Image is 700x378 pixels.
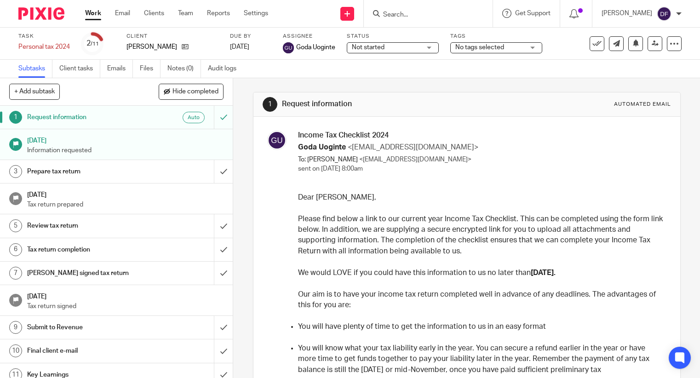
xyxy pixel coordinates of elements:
[107,60,133,78] a: Emails
[283,33,335,40] label: Assignee
[159,84,224,99] button: Hide completed
[27,200,224,209] p: Tax return prepared
[230,44,249,50] span: [DATE]
[298,214,664,257] p: Please find below a link to our current year Income Tax Checklist. This can be completed using th...
[208,60,243,78] a: Audit logs
[298,289,664,311] p: Our aim is to have your income tax return completed well in advance of any deadlines. The advanta...
[244,9,268,18] a: Settings
[9,321,22,334] div: 9
[298,131,664,140] h3: Income Tax Checklist 2024
[9,344,22,357] div: 10
[352,44,384,51] span: Not started
[267,131,287,150] img: svg%3E
[298,321,664,332] p: You will have plenty of time to get the information to us in an easy format
[347,33,439,40] label: Status
[27,290,224,301] h1: [DATE]
[531,269,556,276] strong: [DATE].
[614,101,671,108] div: Automated email
[27,321,146,334] h1: Submit to Revenue
[27,302,224,311] p: Tax return signed
[298,166,363,172] span: sent on [DATE] 8:00am
[283,42,294,53] img: svg%3E
[86,38,99,49] div: 2
[91,41,99,46] small: /11
[140,60,161,78] a: Files
[230,33,271,40] label: Due by
[18,60,52,78] a: Subtasks
[9,219,22,232] div: 5
[172,88,218,96] span: Hide completed
[657,6,671,21] img: svg%3E
[9,243,22,256] div: 6
[515,10,551,17] span: Get Support
[9,84,60,99] button: + Add subtask
[359,156,471,163] span: <[EMAIL_ADDRESS][DOMAIN_NAME]>
[296,43,335,52] span: Goda Uoginte
[298,156,358,163] span: To: [PERSON_NAME]
[9,111,22,124] div: 1
[27,146,224,155] p: Information requested
[282,99,486,109] h1: Request information
[167,60,201,78] a: Notes (0)
[27,110,146,124] h1: Request information
[126,42,177,52] p: [PERSON_NAME]
[348,143,478,151] span: <[EMAIL_ADDRESS][DOMAIN_NAME]>
[602,9,652,18] p: [PERSON_NAME]
[455,44,504,51] span: No tags selected
[59,60,100,78] a: Client tasks
[9,165,22,178] div: 3
[27,243,146,257] h1: Tax return completion
[85,9,101,18] a: Work
[27,188,224,200] h1: [DATE]
[27,266,146,280] h1: [PERSON_NAME] signed tax return
[115,9,130,18] a: Email
[183,112,205,123] div: Auto
[27,219,146,233] h1: Review tax return
[298,268,664,278] p: We would LOVE if you could have this information to us no later than
[144,9,164,18] a: Clients
[126,33,218,40] label: Client
[450,33,542,40] label: Tags
[207,9,230,18] a: Reports
[27,165,146,178] h1: Prepare tax return
[298,143,346,151] span: Goda Uoginte
[298,343,664,375] p: You will know what your tax liability early in the year. You can secure a refund earlier in the y...
[298,192,664,203] p: Dear [PERSON_NAME],
[9,267,22,280] div: 7
[18,42,70,52] div: Personal tax 2024
[27,344,146,358] h1: Final client e-mail
[27,134,224,145] h1: [DATE]
[263,97,277,112] div: 1
[382,11,465,19] input: Search
[18,33,70,40] label: Task
[18,7,64,20] img: Pixie
[178,9,193,18] a: Team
